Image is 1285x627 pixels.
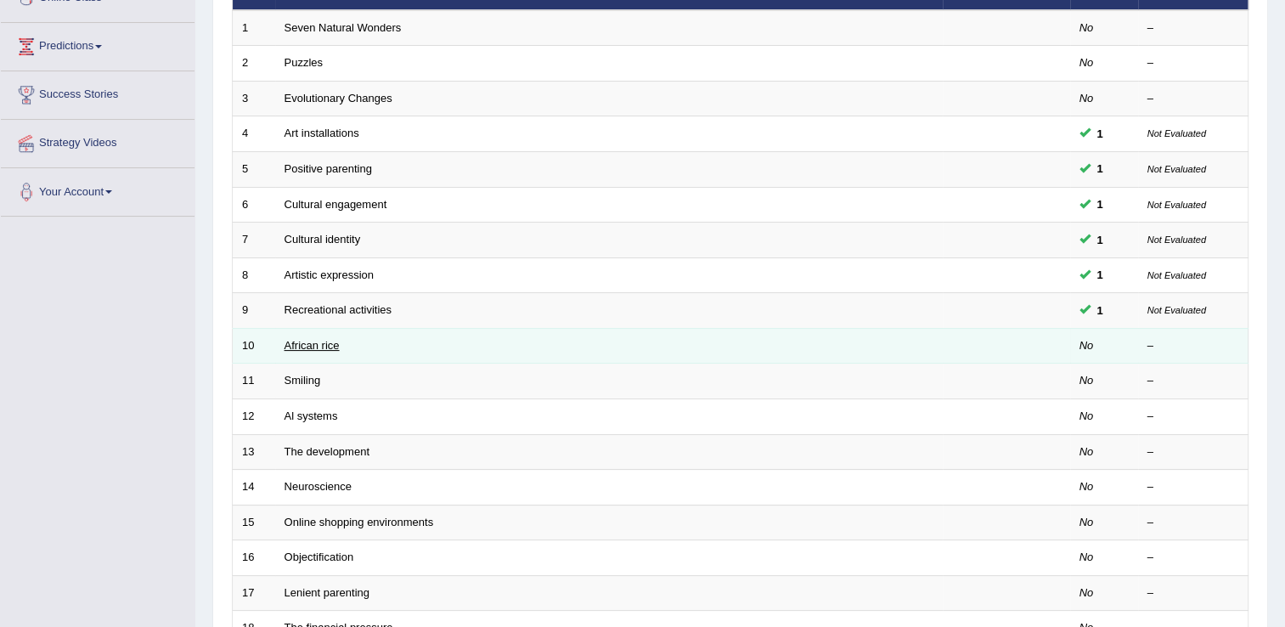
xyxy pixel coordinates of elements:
[285,586,369,599] a: Lenient parenting
[285,339,340,352] a: African rice
[233,293,275,329] td: 9
[1147,91,1239,107] div: –
[1,120,194,162] a: Strategy Videos
[233,434,275,470] td: 13
[1079,339,1094,352] em: No
[233,257,275,293] td: 8
[1147,234,1206,245] small: Not Evaluated
[233,540,275,576] td: 16
[1091,231,1110,249] span: You can still take this question
[1091,302,1110,319] span: You can still take this question
[1147,585,1239,602] div: –
[1079,92,1094,104] em: No
[1147,55,1239,71] div: –
[285,233,361,246] a: Cultural identity
[285,162,372,175] a: Positive parenting
[1079,21,1094,34] em: No
[1079,586,1094,599] em: No
[1091,266,1110,284] span: You can still take this question
[1147,305,1206,315] small: Not Evaluated
[233,81,275,116] td: 3
[1079,480,1094,493] em: No
[233,187,275,223] td: 6
[285,268,374,281] a: Artistic expression
[233,364,275,399] td: 11
[1147,444,1239,460] div: –
[233,116,275,152] td: 4
[233,328,275,364] td: 10
[285,516,434,528] a: Online shopping environments
[1,23,194,65] a: Predictions
[1147,409,1239,425] div: –
[285,480,352,493] a: Neuroscience
[285,374,321,387] a: Smiling
[1,71,194,114] a: Success Stories
[1147,270,1206,280] small: Not Evaluated
[285,410,338,422] a: Al systems
[233,10,275,46] td: 1
[1147,479,1239,495] div: –
[285,303,392,316] a: Recreational activities
[285,445,369,458] a: The development
[233,46,275,82] td: 2
[233,398,275,434] td: 12
[1147,200,1206,210] small: Not Evaluated
[233,223,275,258] td: 7
[1079,551,1094,563] em: No
[285,198,387,211] a: Cultural engagement
[285,56,324,69] a: Puzzles
[233,152,275,188] td: 5
[1079,410,1094,422] em: No
[1147,373,1239,389] div: –
[233,470,275,506] td: 14
[1079,374,1094,387] em: No
[285,21,402,34] a: Seven Natural Wonders
[1091,195,1110,213] span: You can still take this question
[1,168,194,211] a: Your Account
[1147,164,1206,174] small: Not Evaluated
[1079,56,1094,69] em: No
[1147,550,1239,566] div: –
[1147,515,1239,531] div: –
[1147,20,1239,37] div: –
[285,92,392,104] a: Evolutionary Changes
[1079,516,1094,528] em: No
[285,551,354,563] a: Objectification
[1091,125,1110,143] span: You can still take this question
[233,505,275,540] td: 15
[1091,160,1110,178] span: You can still take this question
[233,575,275,611] td: 17
[1147,128,1206,138] small: Not Evaluated
[285,127,359,139] a: Art installations
[1147,338,1239,354] div: –
[1079,445,1094,458] em: No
